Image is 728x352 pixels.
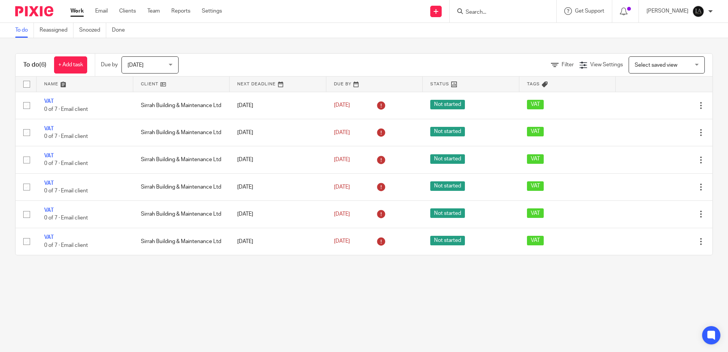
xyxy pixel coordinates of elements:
[465,9,533,16] input: Search
[527,154,544,164] span: VAT
[647,7,688,15] p: [PERSON_NAME]
[44,99,54,104] a: VAT
[133,201,230,228] td: Sirrah Building & Maintenance Ltd
[70,7,84,15] a: Work
[15,23,34,38] a: To do
[430,181,465,191] span: Not started
[334,130,350,135] span: [DATE]
[44,107,88,112] span: 0 of 7 · Email client
[527,181,544,191] span: VAT
[79,23,106,38] a: Snoozed
[430,100,465,109] span: Not started
[147,7,160,15] a: Team
[230,201,326,228] td: [DATE]
[334,184,350,190] span: [DATE]
[230,228,326,255] td: [DATE]
[230,92,326,119] td: [DATE]
[430,236,465,245] span: Not started
[562,62,574,67] span: Filter
[15,6,53,16] img: Pixie
[44,216,88,221] span: 0 of 7 · Email client
[635,62,677,68] span: Select saved view
[44,126,54,131] a: VAT
[128,62,144,68] span: [DATE]
[44,208,54,213] a: VAT
[334,103,350,108] span: [DATE]
[44,243,88,248] span: 0 of 7 · Email client
[334,239,350,244] span: [DATE]
[692,5,704,18] img: Lockhart+Amin+-+1024x1024+-+light+on+dark.jpg
[54,56,87,74] a: + Add task
[112,23,131,38] a: Done
[230,173,326,200] td: [DATE]
[430,127,465,136] span: Not started
[527,100,544,109] span: VAT
[230,119,326,146] td: [DATE]
[575,8,604,14] span: Get Support
[44,235,54,240] a: VAT
[101,61,118,69] p: Due by
[44,153,54,158] a: VAT
[230,146,326,173] td: [DATE]
[590,62,623,67] span: View Settings
[527,82,540,86] span: Tags
[133,173,230,200] td: Sirrah Building & Maintenance Ltd
[334,157,350,162] span: [DATE]
[95,7,108,15] a: Email
[44,181,54,186] a: VAT
[44,134,88,139] span: 0 of 7 · Email client
[334,211,350,217] span: [DATE]
[527,127,544,136] span: VAT
[202,7,222,15] a: Settings
[430,208,465,218] span: Not started
[133,92,230,119] td: Sirrah Building & Maintenance Ltd
[119,7,136,15] a: Clients
[430,154,465,164] span: Not started
[171,7,190,15] a: Reports
[44,188,88,194] span: 0 of 7 · Email client
[527,236,544,245] span: VAT
[133,146,230,173] td: Sirrah Building & Maintenance Ltd
[40,23,73,38] a: Reassigned
[44,161,88,166] span: 0 of 7 · Email client
[39,62,46,68] span: (6)
[23,61,46,69] h1: To do
[133,119,230,146] td: Sirrah Building & Maintenance Ltd
[527,208,544,218] span: VAT
[133,228,230,255] td: Sirrah Building & Maintenance Ltd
